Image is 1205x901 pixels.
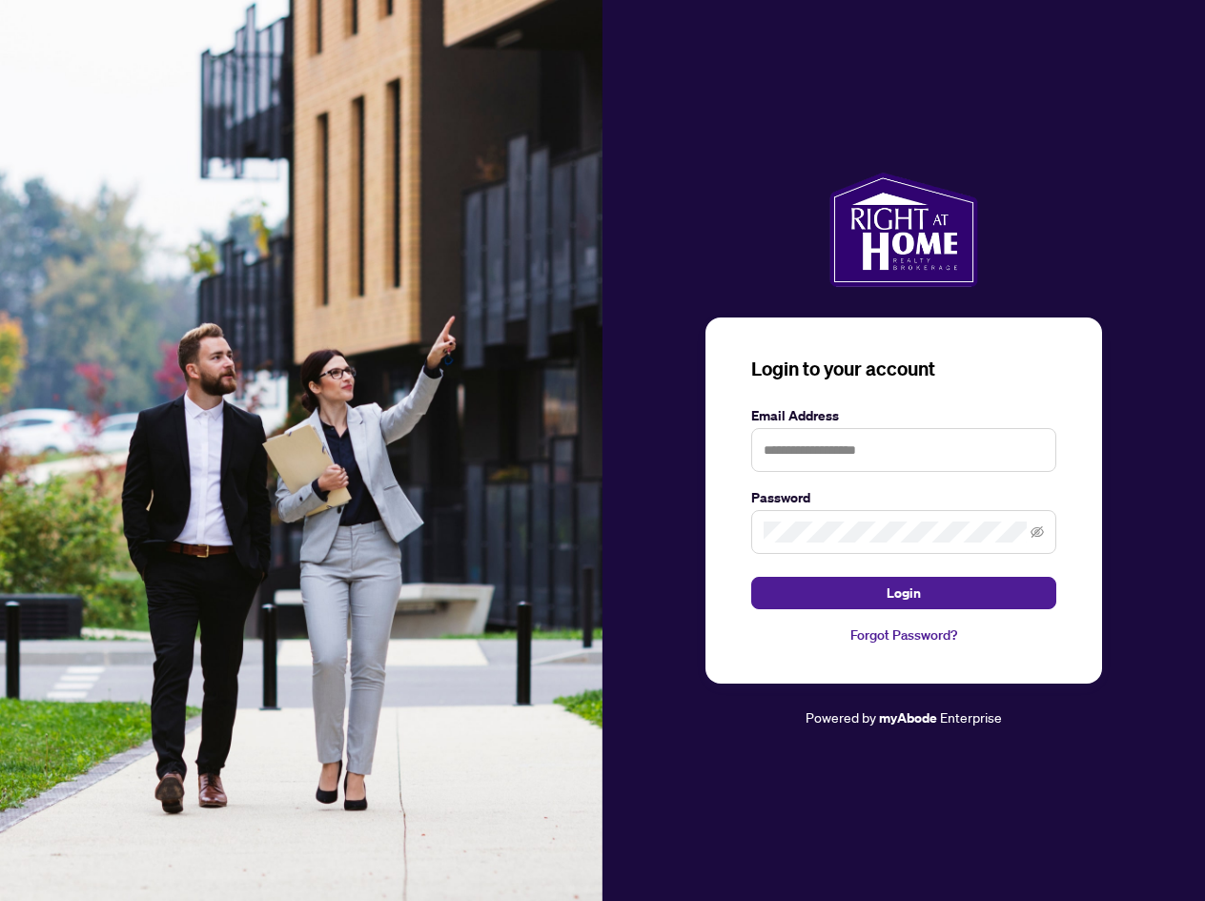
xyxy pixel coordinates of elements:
label: Password [751,487,1056,508]
label: Email Address [751,405,1056,426]
button: Login [751,577,1056,609]
span: eye-invisible [1031,525,1044,539]
span: Powered by [806,708,876,726]
img: ma-logo [829,173,977,287]
a: myAbode [879,707,937,728]
h3: Login to your account [751,356,1056,382]
a: Forgot Password? [751,625,1056,645]
span: Login [887,578,921,608]
span: Enterprise [940,708,1002,726]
